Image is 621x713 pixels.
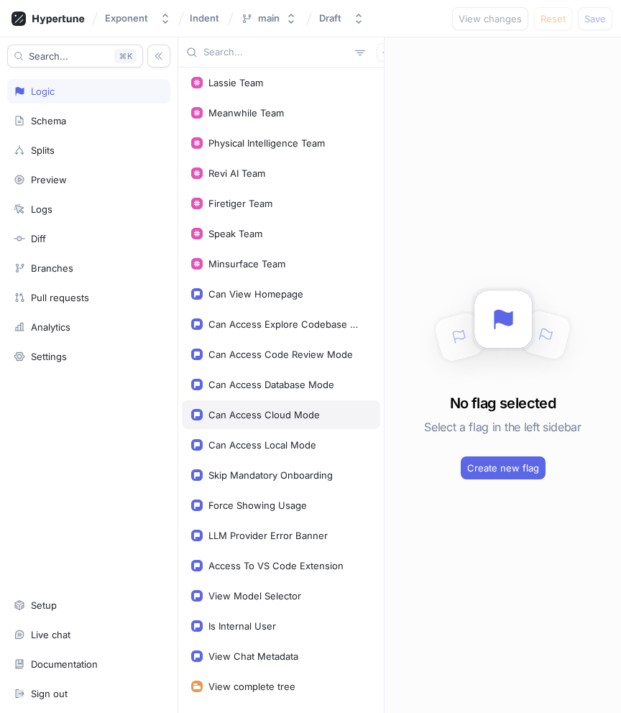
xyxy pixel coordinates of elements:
[31,629,70,640] div: Live chat
[258,12,280,24] div: main
[467,464,539,472] span: Create new flag
[31,115,66,126] div: Schema
[208,500,307,511] div: Force Showing Usage
[31,688,68,699] div: Sign out
[208,620,276,632] div: Is Internal User
[208,530,328,541] div: LLM Provider Error Banner
[452,7,528,30] button: View changes
[208,107,284,119] div: Meanwhile Team
[540,14,566,23] span: Reset
[208,318,365,330] div: Can Access Explore Codebase Mode
[208,77,263,88] div: Lassie Team
[208,469,333,481] div: Skip Mandatory Onboarding
[203,45,349,60] input: Search...
[208,167,265,179] div: Revi AI Team
[235,6,303,30] button: main
[450,392,556,414] h3: No flag selected
[31,321,70,333] div: Analytics
[31,144,55,156] div: Splits
[31,86,55,97] div: Logic
[459,14,522,23] span: View changes
[99,6,177,30] button: Exponent
[31,203,52,215] div: Logs
[114,49,137,63] div: K
[208,681,295,692] div: View complete tree
[31,599,57,611] div: Setup
[208,590,301,602] div: View Model Selector
[208,560,344,571] div: Access To VS Code Extension
[319,12,341,24] div: Draft
[208,228,262,239] div: Speak Team
[584,14,606,23] span: Save
[29,52,68,60] span: Search...
[208,349,353,360] div: Can Access Code Review Mode
[31,351,67,362] div: Settings
[424,414,581,440] h5: Select a flag in the left sidebar
[31,174,67,185] div: Preview
[313,6,370,30] button: Draft
[208,439,316,451] div: Can Access Local Mode
[208,288,303,300] div: Can View Homepage
[208,198,272,209] div: Firetiger Team
[31,658,98,670] div: Documentation
[105,12,148,24] div: Exponent
[534,7,572,30] button: Reset
[208,258,285,270] div: Minsurface Team
[208,137,325,149] div: Physical Intelligence Team
[208,650,298,662] div: View Chat Metadata
[578,7,612,30] button: Save
[31,262,73,274] div: Branches
[7,45,143,68] button: Search...K
[190,13,219,23] span: Indent
[7,652,170,676] a: Documentation
[208,379,334,390] div: Can Access Database Mode
[461,456,546,479] button: Create new flag
[31,233,46,244] div: Diff
[208,409,320,420] div: Can Access Cloud Mode
[31,292,89,303] div: Pull requests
